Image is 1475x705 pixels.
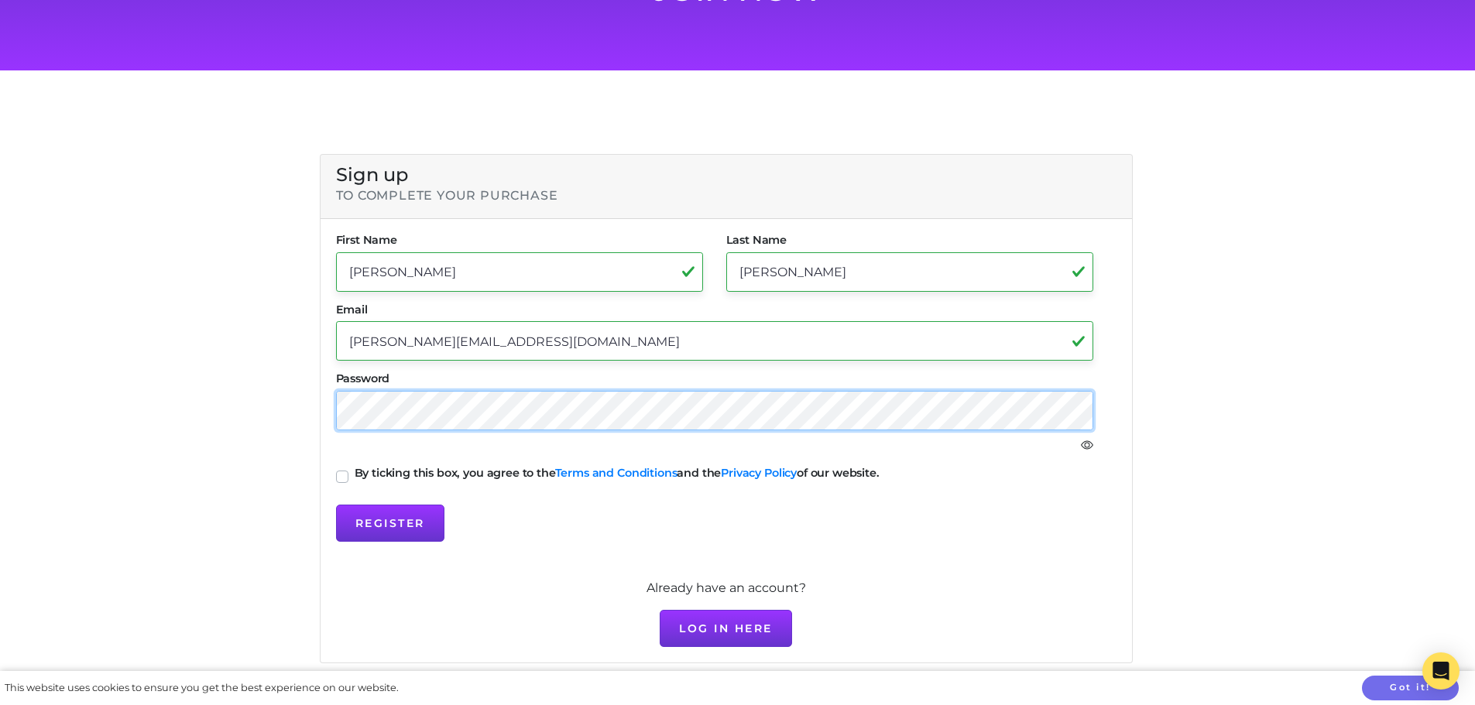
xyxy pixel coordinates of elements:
div: This website uses cookies to ensure you get the best experience on our website. [5,680,399,695]
div: Open Intercom Messenger [1422,652,1460,690]
a: Privacy Policy [721,466,797,480]
a: Log in here [660,610,792,647]
svg: eye [1081,439,1093,451]
label: Password [336,373,1093,384]
label: First Name [336,234,703,245]
label: Email [336,304,1093,315]
h6: to complete your purchase [336,188,1117,203]
p: Already have an account? [336,579,1117,597]
button: Got it! [1362,676,1459,700]
label: By ticking this box, you agree to the and the of our website. [355,467,880,478]
a: Terms and Conditions [555,466,677,480]
h4: Sign up [336,164,1117,187]
button: Register [336,505,444,542]
label: Last Name [726,234,1093,245]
